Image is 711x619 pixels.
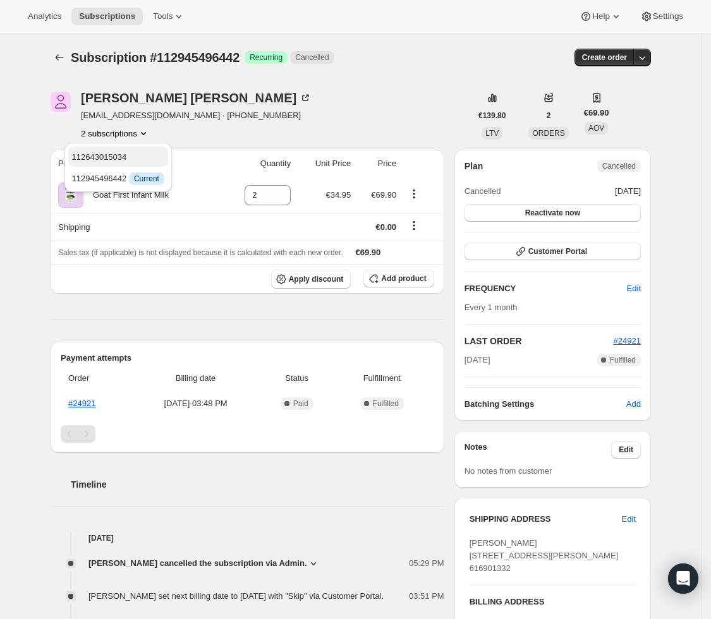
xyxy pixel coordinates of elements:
h2: Plan [465,160,483,172]
span: Reactivate now [525,208,580,218]
th: Unit Price [295,150,355,177]
span: 03:51 PM [409,590,444,603]
button: Add [619,394,648,414]
span: €0.00 [376,222,397,232]
div: [PERSON_NAME] [PERSON_NAME] [81,92,312,104]
span: No notes from customer [465,466,552,476]
span: Antonio García Sillero [51,92,71,112]
button: Subscriptions [51,49,68,66]
th: Price [355,150,400,177]
span: €34.95 [325,190,351,200]
h2: Timeline [71,478,444,491]
button: Customer Portal [465,243,641,260]
span: Fulfillment [337,372,427,385]
span: Fulfilled [373,399,399,409]
a: #24921 [68,399,95,408]
h3: Notes [465,441,612,459]
div: Open Intercom Messenger [668,563,698,594]
th: Quantity [220,150,295,177]
span: €139.80 [478,111,506,121]
span: Settings [653,11,683,21]
h4: [DATE] [51,532,444,544]
span: Every 1 month [465,303,518,312]
span: €69.90 [371,190,396,200]
button: Subscriptions [71,8,143,25]
a: #24921 [614,336,641,346]
span: Current [134,174,159,184]
span: Add [626,398,641,411]
span: Sales tax (if applicable) is not displayed because it is calculated with each new order. [58,248,343,257]
h3: SHIPPING ADDRESS [470,513,622,526]
span: [DATE] [465,354,490,366]
button: Create order [574,49,635,66]
nav: Pagination [61,425,434,443]
span: Billing date [135,372,257,385]
span: [EMAIL_ADDRESS][DOMAIN_NAME] · [PHONE_NUMBER] [81,109,312,122]
button: Edit [619,279,648,299]
span: €69.90 [356,248,381,257]
span: Apply discount [289,274,344,284]
span: Analytics [28,11,61,21]
span: 112945496442 [72,174,164,183]
button: Tools [145,8,193,25]
span: Paid [293,399,308,409]
span: [PERSON_NAME] cancelled the subscription via Admin. [88,557,307,570]
span: Fulfilled [610,355,636,365]
button: Help [572,8,629,25]
th: Shipping [51,213,220,241]
button: Settings [633,8,691,25]
span: Add product [381,273,426,284]
span: Cancelled [295,52,329,63]
button: 112945496442 InfoCurrent [68,168,168,188]
span: Tools [153,11,173,21]
span: Recurring [250,52,283,63]
button: Add product [363,270,434,287]
span: LTV [485,129,499,138]
span: 112643015034 [72,152,127,162]
button: [PERSON_NAME] cancelled the subscription via Admin. [88,557,320,570]
button: Reactivate now [465,204,641,222]
span: Create order [582,52,627,63]
span: €69.90 [584,107,609,119]
span: Cancelled [602,161,636,171]
span: Customer Portal [528,246,587,256]
span: [DATE] [615,185,641,198]
span: ORDERS [532,129,564,138]
span: 2 [547,111,551,121]
h2: FREQUENCY [465,282,627,295]
span: [PERSON_NAME] set next billing date to [DATE] with "Skip" via Customer Portal. [88,591,384,601]
th: Order [61,364,131,392]
h2: LAST ORDER [465,335,614,347]
span: 05:29 PM [409,557,444,570]
button: Shipping actions [404,219,424,232]
button: #24921 [614,335,641,347]
span: Cancelled [465,185,501,198]
span: Status [264,372,330,385]
button: Analytics [20,8,69,25]
button: Edit [611,441,641,459]
span: Subscription #112945496442 [71,51,240,64]
span: Edit [619,445,633,455]
button: €139.80 [471,107,513,124]
button: 112643015034 [68,147,168,167]
span: Subscriptions [79,11,135,21]
button: Apply discount [271,270,351,289]
span: Edit [622,513,636,526]
button: Edit [614,509,643,529]
button: 2 [539,107,559,124]
th: Product [51,150,220,177]
span: Help [592,11,609,21]
h3: BILLING ADDRESS [470,596,636,608]
span: AOV [588,124,604,133]
button: Product actions [81,127,150,140]
span: [PERSON_NAME] [STREET_ADDRESS][PERSON_NAME] 616901332 [470,538,619,573]
span: Edit [627,282,641,295]
h2: Payment attempts [61,352,434,364]
span: [DATE] · 03:48 PM [135,397,257,410]
h6: Batching Settings [465,398,626,411]
button: Product actions [404,187,424,201]
img: product img [58,183,83,208]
